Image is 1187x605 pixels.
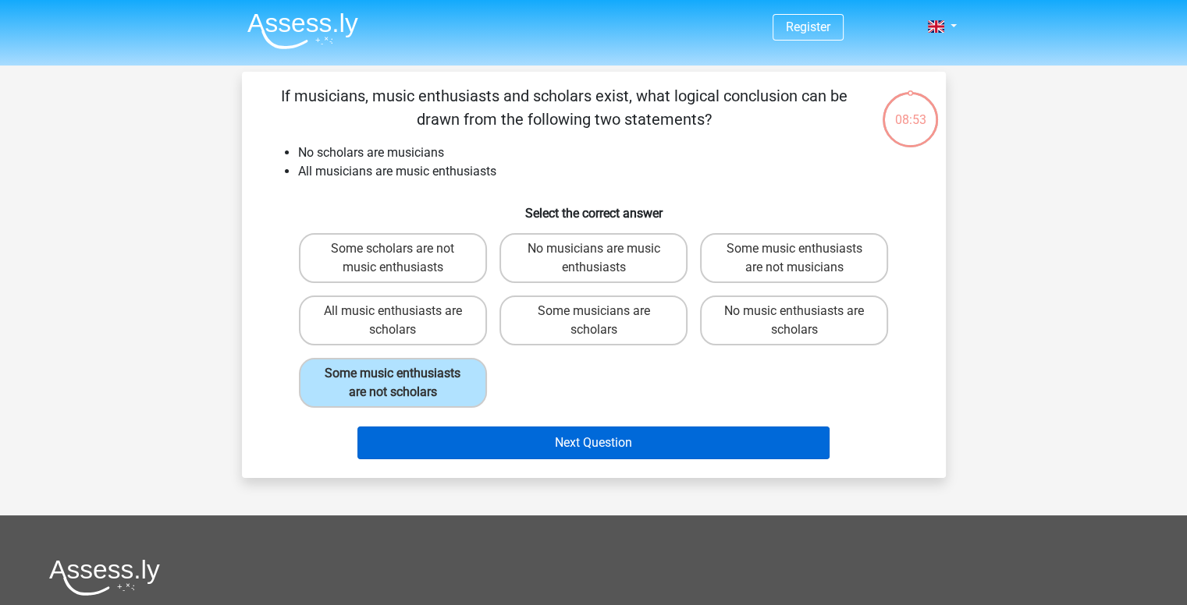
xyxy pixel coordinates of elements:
img: Assessly [247,12,358,49]
img: Assessly logo [49,559,160,596]
li: No scholars are musicians [298,143,921,162]
h6: Select the correct answer [267,193,921,221]
label: Some music enthusiasts are not musicians [700,233,888,283]
label: No musicians are music enthusiasts [499,233,688,283]
label: All music enthusiasts are scholars [299,295,487,345]
label: No music enthusiasts are scholars [700,295,888,345]
a: Register [786,19,830,34]
li: All musicians are music enthusiasts [298,162,921,181]
label: Some music enthusiasts are not scholars [299,358,487,408]
label: Some musicians are scholars [499,295,688,345]
button: Next Question [357,426,830,459]
label: Some scholars are not music enthusiasts [299,233,487,283]
p: If musicians, music enthusiasts and scholars exist, what logical conclusion can be drawn from the... [267,84,862,131]
div: 08:53 [881,90,940,129]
